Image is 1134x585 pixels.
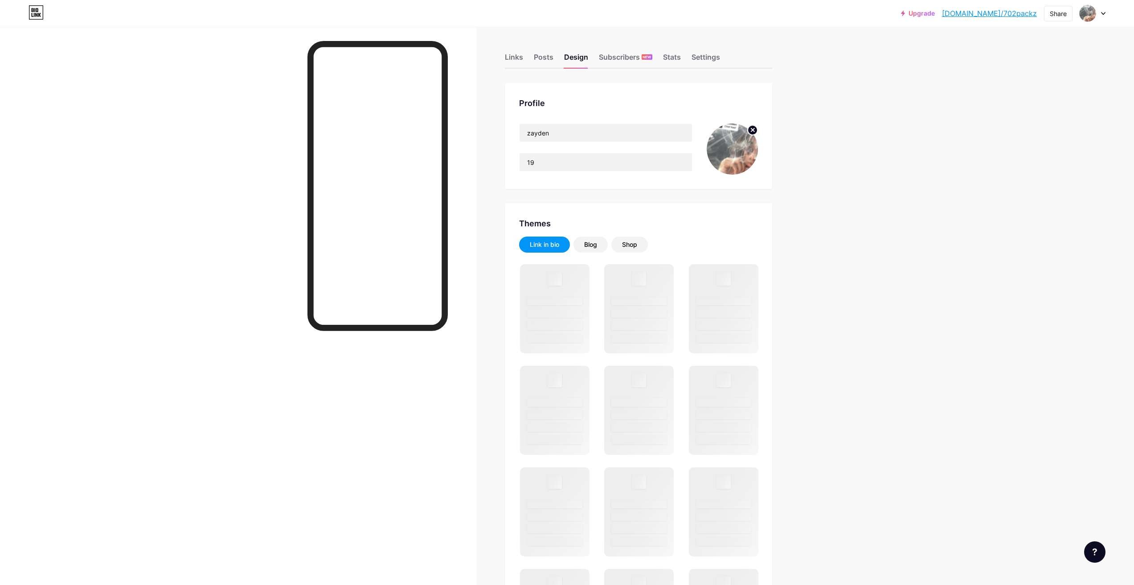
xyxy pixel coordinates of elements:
div: Profile [519,97,758,109]
div: Share [1050,9,1067,18]
input: Name [520,124,692,142]
a: Upgrade [901,10,935,17]
a: [DOMAIN_NAME]/702packz [942,8,1037,19]
div: Settings [692,52,720,68]
div: Design [564,52,588,68]
div: Blog [584,240,597,249]
div: Links [505,52,523,68]
div: Link in bio [530,240,559,249]
img: 702packz [707,123,758,175]
span: NEW [643,54,651,60]
div: Posts [534,52,553,68]
div: Subscribers [599,52,652,68]
div: Shop [622,240,637,249]
img: 702packz [1079,5,1096,22]
input: Bio [520,153,692,171]
div: Themes [519,217,758,229]
div: Stats [663,52,681,68]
